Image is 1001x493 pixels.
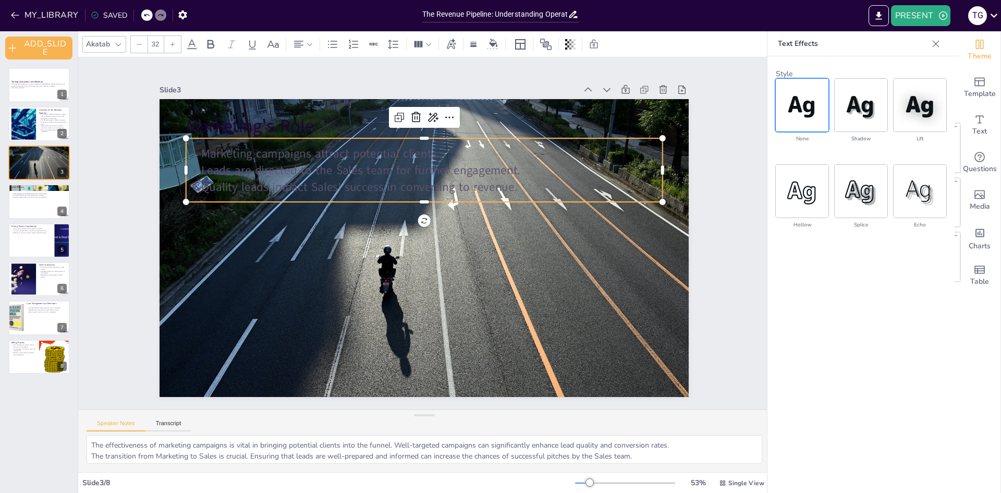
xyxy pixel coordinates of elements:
p: Pricing Team's Contribution [11,225,52,228]
img: Text Effect [894,165,946,218]
p: Pricing team assesses client requests for quotes. [11,227,52,230]
button: PRESENT [891,5,950,26]
p: Building relationships is crucial for trust and conversion. [11,197,67,199]
div: lift [894,134,946,144]
img: Text Effect [835,79,887,131]
p: Expertise in pricing is vital for market competitiveness. [11,232,52,234]
p: Client Interaction [39,263,67,267]
span: Questions [963,163,997,175]
span: Position [540,38,552,51]
p: Acceptance leads to smooth progress in the pipeline. [39,270,67,274]
div: Slide 3 [176,58,591,111]
p: Quality leads impact Sales' success in converting to revenue. [191,154,667,220]
span: Single View [728,479,764,487]
span: Text [972,126,987,137]
img: Text Effect [776,165,828,218]
div: Column Count [411,36,434,53]
div: 7 [8,300,70,335]
div: Text effects [443,36,459,53]
div: Slide 3 / 8 [82,478,575,488]
div: Add charts and graphs [959,219,1000,257]
div: 2 [57,129,67,138]
button: T G [968,5,987,26]
p: Internal and global data is used for competitive pricing. [11,230,52,232]
div: 6 [8,262,70,296]
button: Speaker Notes [87,420,145,431]
p: Style [776,69,946,79]
p: Text Effects [778,31,927,56]
div: 53 % [686,478,711,488]
button: MY_LIBRARY [8,7,83,23]
div: 2 [8,106,70,141]
div: hollow [776,220,828,230]
p: The revenue pipeline includes key stages such as Marketing, Sales, Pricing, Case Management, and ... [39,113,67,119]
p: Meeting client needs is crucial for satisfaction. [27,311,67,313]
span: Charts [969,241,991,252]
div: 3 [8,146,70,180]
p: Successful pitches lead to essential quote requests. [11,195,67,197]
img: Text Effect [776,79,828,131]
div: Get real-time input from your audience [959,144,1000,182]
div: SAVED [91,10,127,20]
img: Text Effect [894,79,946,131]
p: Effective communication enhances client satisfaction. [11,352,36,355]
p: Clients can accept, negotiate, or reject quotes. [39,267,67,270]
div: 1 [8,68,70,102]
div: 4 [8,184,70,219]
p: Sales engages with prospective clients to pitch products. [11,193,67,195]
p: Sales Process [11,186,67,189]
div: 5 [8,223,70,258]
div: Add a table [959,257,1000,294]
p: Collaboration across teams is essential for success. [27,309,67,311]
p: Sales pitches lead to quote requests, which are crucial for moving forward. [39,125,67,128]
div: shadow [835,134,887,144]
div: Layout [512,36,529,53]
p: Billing Process [11,341,36,344]
div: Border settings [468,36,479,53]
div: 3 [57,167,67,177]
div: Change the overall theme [959,31,1000,69]
p: Negotiations require Sales to adjust quotes. [39,274,67,278]
button: Transcript [145,420,192,431]
p: Case Management notifies Finance upon service completion. [11,344,36,347]
span: Media [970,201,990,212]
img: Text Effect [835,165,887,218]
span: Table [970,276,989,287]
div: 8 [8,340,70,374]
div: Background color [485,39,501,50]
p: Marketing's Role [11,147,67,150]
p: Case Management and Renewals [27,303,67,306]
div: Add images, graphics, shapes or video [959,182,1000,219]
div: 1 [57,90,67,99]
strong: Turning Instructions into Revenue [11,80,43,83]
input: INSERT_TITLE [422,7,568,22]
p: Leads are directed to the Sales team for further engagement. [193,138,669,204]
div: 5 [57,245,67,255]
div: none [776,134,828,144]
div: 6 [57,284,67,293]
div: 4 [57,207,67,216]
div: Akatab [84,37,112,51]
div: T G [968,6,987,25]
p: Timely billing is crucial for cash flow management. [11,348,36,352]
p: Marketing campaigns attract potential clients. [195,121,670,187]
button: ADD_SLIDE [5,37,72,59]
textarea: The effectiveness of marketing campaigns is vital in bringing potential clients into the funnel. ... [87,435,762,464]
p: Overview of the Revenue Pipeline [39,109,67,114]
span: Theme [968,51,992,62]
span: Template [964,88,996,100]
p: Case Management team processes client instructions. [27,307,67,309]
p: The Marketing team initiates the process by attracting clients and directing leads to Sales. [39,119,67,125]
div: Add text boxes [959,106,1000,144]
button: EXPORT_TO_POWERPOINT [869,5,889,26]
p: Finance manages billing after services are completed. [39,128,67,132]
p: Generated with [URL] [11,87,67,89]
div: Add ready made slides [959,69,1000,106]
p: This presentation explores the revenue pipeline at [GEOGRAPHIC_DATA], focusing on the processes i... [11,83,67,87]
div: echo [894,220,946,230]
div: splice [835,220,887,230]
div: 8 [57,362,67,371]
div: 7 [57,323,67,332]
